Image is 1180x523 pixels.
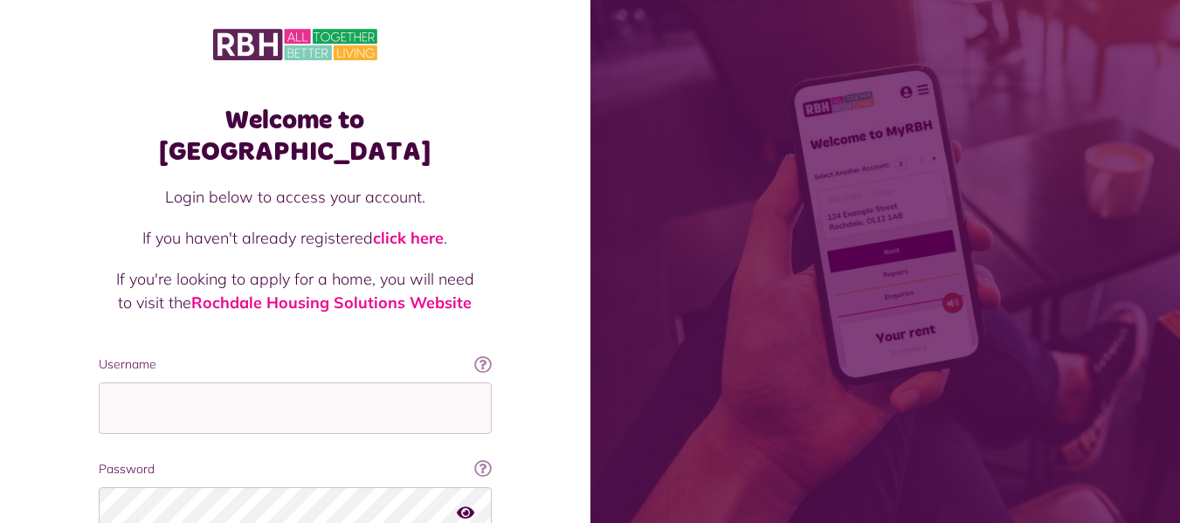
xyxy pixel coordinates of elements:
a: click here [373,228,444,248]
p: Login below to access your account. [116,185,474,209]
h1: Welcome to [GEOGRAPHIC_DATA] [99,105,492,168]
label: Password [99,460,492,478]
img: MyRBH [213,26,377,63]
a: Rochdale Housing Solutions Website [191,292,472,313]
p: If you haven't already registered . [116,226,474,250]
label: Username [99,355,492,374]
p: If you're looking to apply for a home, you will need to visit the [116,267,474,314]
